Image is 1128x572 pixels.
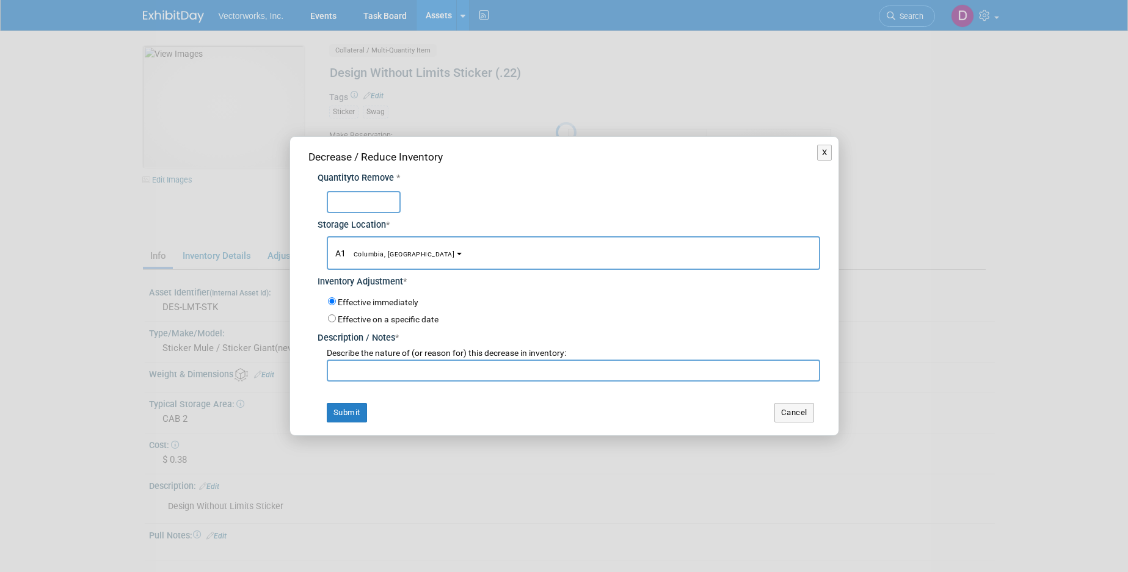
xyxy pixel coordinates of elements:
[351,173,394,183] span: to Remove
[308,151,443,163] span: Decrease / Reduce Inventory
[338,297,418,309] label: Effective immediately
[327,348,566,358] span: Describe the nature of (or reason for) this decrease in inventory:
[318,213,820,232] div: Storage Location
[338,314,438,324] label: Effective on a specific date
[327,236,820,270] button: A1Columbia, [GEOGRAPHIC_DATA]
[318,172,820,185] div: Quantity
[774,403,814,422] button: Cancel
[346,250,455,258] span: Columbia, [GEOGRAPHIC_DATA]
[327,403,367,422] button: Submit
[817,145,832,161] button: X
[318,326,820,345] div: Description / Notes
[318,270,820,289] div: Inventory Adjustment
[335,248,455,258] span: A1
